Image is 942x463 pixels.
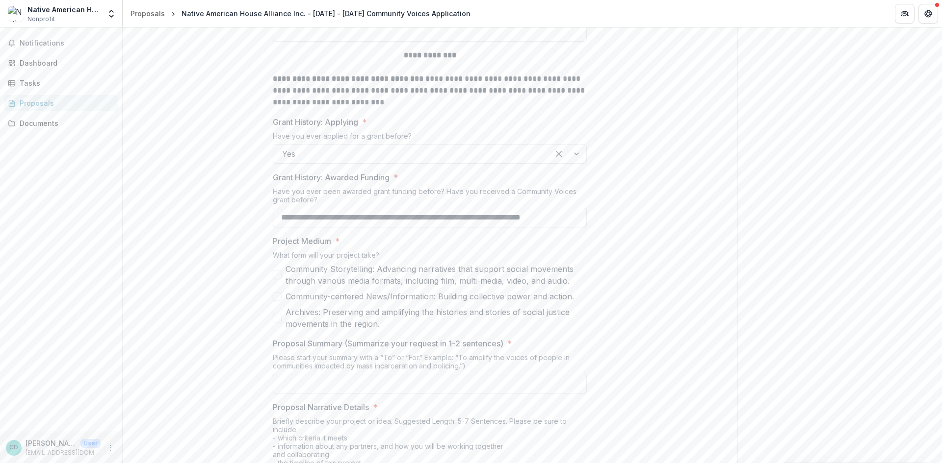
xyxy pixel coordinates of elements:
[127,6,169,21] a: Proposals
[4,55,118,71] a: Dashboard
[27,15,55,24] span: Nonprofit
[4,95,118,111] a: Proposals
[27,4,101,15] div: Native American House Alliance Inc.
[8,6,24,22] img: Native American House Alliance Inc.
[273,187,587,208] div: Have you ever been awarded grant funding before? Have you received a Community Voices grant before?
[20,98,110,108] div: Proposals
[26,448,101,457] p: [EMAIL_ADDRESS][DOMAIN_NAME]
[273,132,587,144] div: Have you ever applied for a grant before?
[20,118,110,128] div: Documents
[131,8,165,19] div: Proposals
[20,39,114,48] span: Notifications
[273,401,369,413] p: Proposal Narrative Details
[273,353,587,374] div: Please start your summary with a “To” or “For.” Example: “To amplify the voices of people in comm...
[9,444,18,451] div: Cornelia Dimalanta
[551,146,567,162] div: Clear selected options
[4,75,118,91] a: Tasks
[273,235,331,247] p: Project Medium
[20,78,110,88] div: Tasks
[895,4,915,24] button: Partners
[20,58,110,68] div: Dashboard
[26,438,77,448] p: [PERSON_NAME]
[273,251,587,263] div: What form will your project take?
[273,171,390,183] p: Grant History: Awarded Funding
[286,306,587,330] span: Archives: Preserving and amplifying the histories and stories of social justice movements in the ...
[105,442,116,454] button: More
[286,291,574,302] span: Community-centered News/Information: Building collective power and action.
[4,115,118,131] a: Documents
[273,338,503,349] p: Proposal Summary (Summarize your request in 1-2 sentences)
[918,4,938,24] button: Get Help
[182,8,471,19] div: Native American House Alliance Inc. - [DATE] - [DATE] Community Voices Application
[273,116,358,128] p: Grant History: Applying
[4,35,118,51] button: Notifications
[80,439,101,448] p: User
[286,263,587,287] span: Community Storytelling: Advancing narratives that support social movements through various media ...
[105,4,118,24] button: Open entity switcher
[127,6,474,21] nav: breadcrumb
